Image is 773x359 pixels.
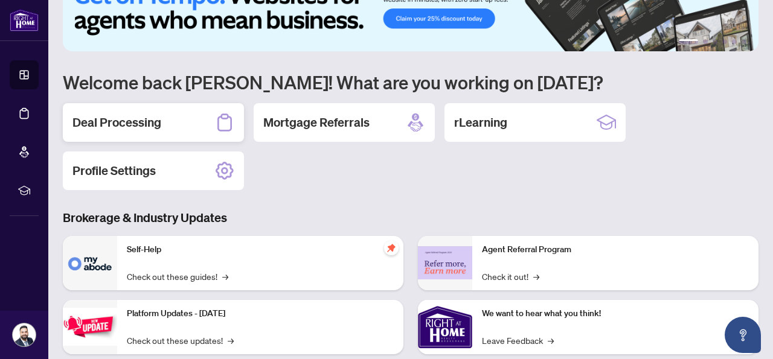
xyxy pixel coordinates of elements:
h2: Profile Settings [72,162,156,179]
img: logo [10,9,39,31]
img: Platform Updates - July 21, 2025 [63,308,117,346]
span: → [222,270,228,283]
h1: Welcome back [PERSON_NAME]! What are you working on [DATE]? [63,71,759,94]
img: Profile Icon [13,323,36,346]
p: Self-Help [127,243,394,256]
button: 5 [732,39,737,44]
h2: rLearning [454,114,507,131]
h2: Deal Processing [72,114,161,131]
a: Leave Feedback→ [482,334,554,347]
h3: Brokerage & Industry Updates [63,209,759,226]
img: We want to hear what you think! [418,300,472,354]
h2: Mortgage Referrals [263,114,370,131]
a: Check out these updates!→ [127,334,234,347]
span: pushpin [384,241,399,255]
span: → [548,334,554,347]
button: 6 [742,39,746,44]
span: → [533,270,539,283]
span: → [228,334,234,347]
button: Open asap [725,317,761,353]
p: Platform Updates - [DATE] [127,307,394,320]
p: We want to hear what you think! [482,307,749,320]
button: 2 [703,39,708,44]
button: 4 [722,39,727,44]
button: 3 [713,39,717,44]
p: Agent Referral Program [482,243,749,256]
img: Self-Help [63,236,117,290]
img: Agent Referral Program [418,246,472,279]
button: 1 [679,39,698,44]
a: Check out these guides!→ [127,270,228,283]
a: Check it out!→ [482,270,539,283]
